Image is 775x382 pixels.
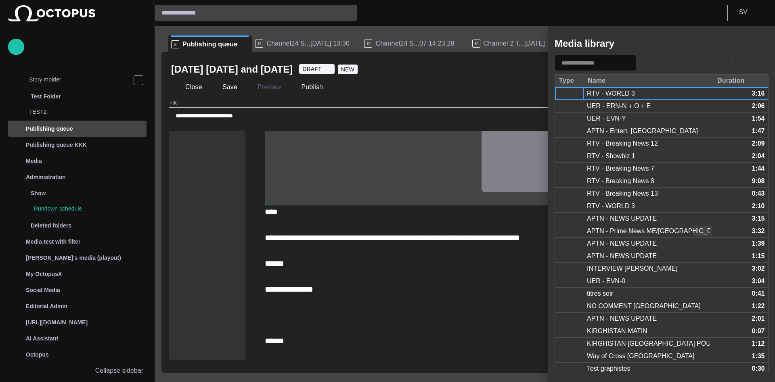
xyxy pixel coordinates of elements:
div: APTN - NEWS UPDATE [587,314,657,323]
div: Duration [717,77,744,85]
div: 1:54 [752,114,765,123]
div: 3:04 [752,277,765,286]
div: 0:30 [752,364,765,373]
div: APTN - NEWS UPDATE [587,239,657,248]
div: RTV - WORLD 3 [587,89,635,98]
div: 1:47 [752,127,765,136]
div: APTN - NEWS UPDATE [587,214,657,223]
div: 0:43 [752,189,765,198]
div: APTN - NEWS UPDATE [587,252,657,261]
div: UER - ERN-N + O + E [587,102,651,111]
div: APTN - Entert. EUROPE [587,127,698,136]
div: 1:15 [752,252,765,261]
div: RTV - WORLD 3 [587,202,635,211]
div: 9:08 [752,177,765,186]
div: RTV - Breaking News 12 [587,139,658,148]
div: APTN - Prime News ME/EUROPE [587,227,710,236]
div: 2:04 [752,152,765,161]
div: RTV - Breaking News 8 [587,177,654,186]
div: Way of Cross Jerusalem [587,352,694,361]
div: 3:16 [752,89,765,98]
div: 2:09 [752,139,765,148]
div: 1:22 [752,302,765,311]
div: RTV - Showbiz 1 [587,152,635,161]
div: 3:32 [752,227,765,236]
div: 2:06 [752,102,765,111]
div: 1:44 [752,164,765,173]
div: Name [588,77,605,85]
div: 1:12 [752,339,765,348]
div: Test graphistes [587,364,630,373]
div: 1:39 [752,239,765,248]
div: 2:01 [752,314,765,323]
div: titres soir [587,289,613,298]
div: 1:35 [752,352,765,361]
div: 3:15 [752,214,765,223]
div: KIRGHISTAN MATIN [587,327,647,336]
div: KIRGHISTAN RUSSIA POUTINE [587,339,710,348]
div: Type [559,77,574,85]
div: 2:10 [752,202,765,211]
div: UER - EVN-0 [587,277,625,286]
div: RTV - Breaking News 13 [587,189,658,198]
div: INTERVIEW NAIM KASSEM [587,264,678,273]
div: RTV - Breaking News 7 [587,164,654,173]
div: UER - EVN-Y [587,114,626,123]
div: 0:41 [752,289,765,298]
div: 3:02 [752,264,765,273]
div: NO COMMENT LIBAN [587,302,701,311]
h2: Media library [555,38,614,49]
div: Resize sidebar [545,204,558,227]
div: 0:07 [752,327,765,336]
